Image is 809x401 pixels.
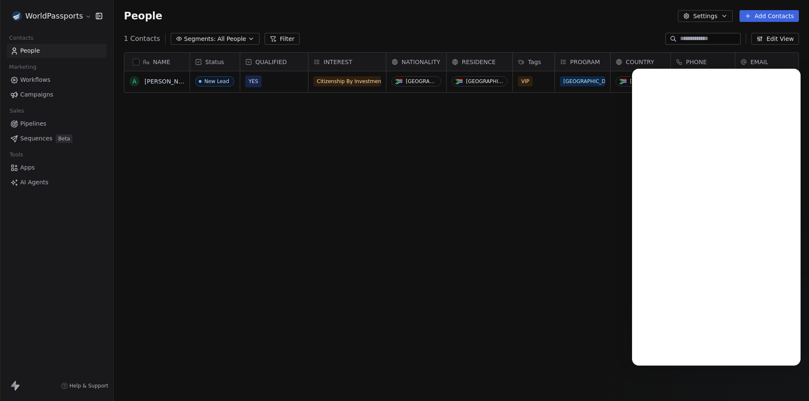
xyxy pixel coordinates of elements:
[751,33,799,45] button: Edit View
[61,382,108,389] a: Help & Support
[739,10,799,22] button: Add Contacts
[132,77,137,86] div: A
[7,73,107,87] a: Workflows
[124,34,160,44] span: 1 Contacts
[466,78,504,84] div: [GEOGRAPHIC_DATA]
[626,58,654,66] span: COUNTRY
[386,53,446,71] div: NATIONALITY
[6,148,27,161] span: Tools
[678,10,732,22] button: Settings
[7,88,107,102] a: Campaigns
[5,61,40,73] span: Marketing
[447,53,512,71] div: RESIDENCE
[25,11,83,22] span: WorldPassports
[205,58,224,66] span: Status
[240,53,308,71] div: QUALIFIED
[153,58,170,66] span: NAME
[190,53,240,71] div: Status
[20,46,40,55] span: People
[70,382,108,389] span: Help & Support
[7,175,107,189] a: AI Agents
[265,33,300,45] button: Filter
[56,135,72,143] span: Beta
[308,53,386,71] div: INTEREST
[632,69,801,366] iframe: Intercom live chat
[249,77,258,86] span: YES
[7,117,107,131] a: Pipelines
[686,58,707,66] span: PHONE
[462,58,496,66] span: RESIDENCE
[255,58,287,66] span: QUALIFIED
[20,90,53,99] span: Campaigns
[20,178,48,187] span: AI Agents
[145,78,193,85] a: [PERSON_NAME]
[184,35,216,43] span: Segments:
[750,58,768,66] span: EMAIL
[671,53,735,71] div: PHONE
[570,58,600,66] span: PROGRAM
[560,76,605,86] span: [GEOGRAPHIC_DATA]
[7,44,107,58] a: People
[406,78,437,84] div: [GEOGRAPHIC_DATA]
[313,76,381,86] span: Citizenship By Investment
[124,71,190,385] div: grid
[20,119,46,128] span: Pipelines
[12,11,22,21] img: favicon.webp
[7,161,107,175] a: Apps
[124,10,162,22] span: People
[513,53,555,71] div: Tags
[204,78,229,84] div: New Lead
[611,53,670,71] div: COUNTRY
[324,58,352,66] span: INTEREST
[20,163,35,172] span: Apps
[518,76,533,86] span: VIP
[5,32,37,44] span: Contacts
[20,134,52,143] span: Sequences
[6,105,28,117] span: Sales
[402,58,440,66] span: NATIONALITY
[10,9,90,23] button: WorldPassports
[217,35,246,43] span: All People
[630,78,662,84] div: [GEOGRAPHIC_DATA]
[20,75,51,84] span: Workflows
[7,132,107,145] a: SequencesBeta
[124,53,190,71] div: NAME
[528,58,541,66] span: Tags
[780,372,801,393] iframe: Intercom live chat
[555,53,610,71] div: PROGRAM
